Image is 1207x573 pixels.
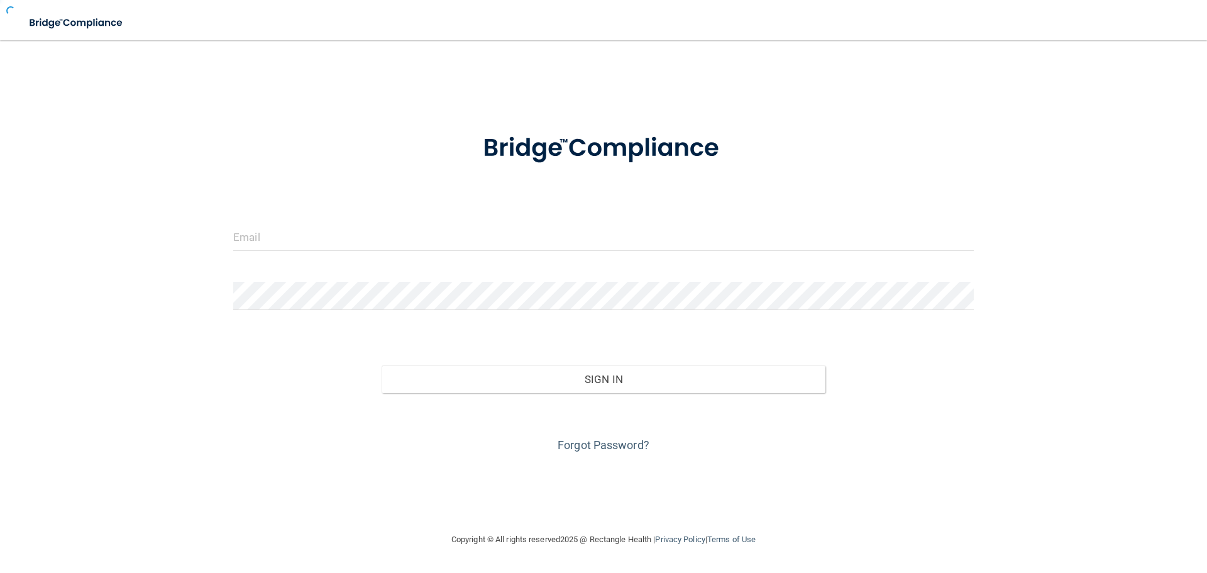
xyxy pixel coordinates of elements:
[382,365,826,393] button: Sign In
[457,116,750,181] img: bridge_compliance_login_screen.278c3ca4.svg
[655,535,705,544] a: Privacy Policy
[19,10,135,36] img: bridge_compliance_login_screen.278c3ca4.svg
[707,535,756,544] a: Terms of Use
[374,520,833,560] div: Copyright © All rights reserved 2025 @ Rectangle Health | |
[558,438,649,452] a: Forgot Password?
[233,223,974,251] input: Email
